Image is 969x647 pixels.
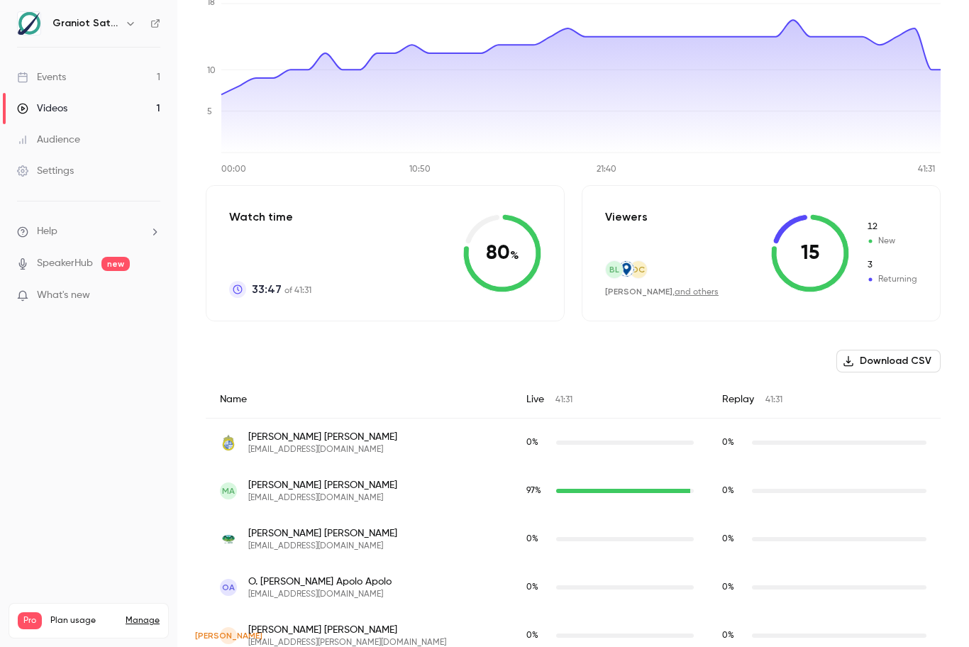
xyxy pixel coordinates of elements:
[248,430,397,444] span: [PERSON_NAME] [PERSON_NAME]
[526,487,541,495] span: 97 %
[409,165,431,174] tspan: 10:50
[37,256,93,271] a: SpeakerHub
[17,70,66,84] div: Events
[248,478,397,492] span: [PERSON_NAME] [PERSON_NAME]
[605,286,719,298] div: ,
[222,581,235,594] span: OA
[207,67,216,75] tspan: 10
[248,526,397,541] span: [PERSON_NAME] [PERSON_NAME]
[722,535,734,543] span: 0 %
[252,281,311,298] p: of 41:31
[206,563,941,612] div: eapolo@us.es
[52,16,119,31] h6: Graniot Satellite Technologies SL
[722,533,745,546] span: Replay watch time
[675,288,719,297] a: and others
[708,381,941,419] div: Replay
[37,288,90,303] span: What's new
[18,612,42,629] span: Pro
[866,259,917,272] span: Returning
[126,615,160,626] a: Manage
[512,381,708,419] div: Live
[17,101,67,116] div: Videos
[609,263,619,276] span: bl
[17,164,74,178] div: Settings
[722,436,745,449] span: Replay watch time
[248,492,397,504] span: [EMAIL_ADDRESS][DOMAIN_NAME]
[206,467,941,515] div: malcantar@rocampo.com.mx
[605,209,648,226] p: Viewers
[526,629,549,642] span: Live watch time
[836,350,941,372] button: Download CSV
[220,534,237,544] img: isa1890.com
[722,631,734,640] span: 0 %
[206,419,941,468] div: bagurto@uc.cl
[206,515,941,563] div: famador@isa1890.com
[722,629,745,642] span: Replay watch time
[50,615,117,626] span: Plan usage
[605,287,672,297] span: [PERSON_NAME]
[248,444,397,455] span: [EMAIL_ADDRESS][DOMAIN_NAME]
[18,12,40,35] img: Graniot Satellite Technologies SL
[632,263,645,276] span: DC
[222,485,235,497] span: MA
[619,261,634,277] img: graniot.com
[101,257,130,271] span: new
[526,533,549,546] span: Live watch time
[248,623,446,637] span: [PERSON_NAME] [PERSON_NAME]
[229,209,311,226] p: Watch time
[37,224,57,239] span: Help
[722,583,734,592] span: 0 %
[597,165,616,174] tspan: 21:40
[555,396,572,404] span: 41:31
[526,535,538,543] span: 0 %
[722,581,745,594] span: Replay watch time
[526,485,549,497] span: Live watch time
[722,438,734,447] span: 0 %
[526,436,549,449] span: Live watch time
[526,631,538,640] span: 0 %
[248,589,392,600] span: [EMAIL_ADDRESS][DOMAIN_NAME]
[207,108,212,116] tspan: 5
[722,485,745,497] span: Replay watch time
[526,438,538,447] span: 0 %
[195,629,262,642] span: [PERSON_NAME]
[866,221,917,233] span: New
[17,224,160,239] li: help-dropdown-opener
[248,575,392,589] span: O. [PERSON_NAME] Apolo Apolo
[252,281,282,298] span: 33:47
[206,381,512,419] div: Name
[220,434,237,451] img: uc.cl
[221,165,246,174] tspan: 00:00
[17,133,80,147] div: Audience
[866,273,917,286] span: Returning
[722,487,734,495] span: 0 %
[526,583,538,592] span: 0 %
[765,396,782,404] span: 41:31
[248,541,397,552] span: [EMAIL_ADDRESS][DOMAIN_NAME]
[866,235,917,248] span: New
[526,581,549,594] span: Live watch time
[918,165,935,174] tspan: 41:31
